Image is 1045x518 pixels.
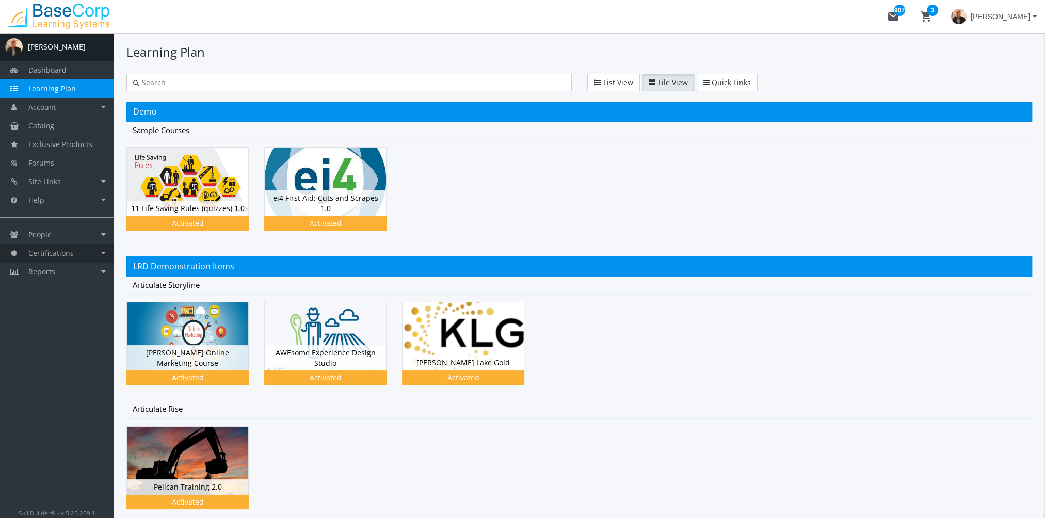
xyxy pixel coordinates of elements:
input: Search [139,77,565,88]
span: [PERSON_NAME] [971,7,1030,26]
span: Tile View [657,77,688,87]
span: Certifications [28,248,74,258]
div: Pelican Training 2.0 [127,479,248,495]
span: People [28,230,52,239]
span: Articulate Storyline [133,280,200,290]
span: Forums [28,158,54,168]
img: profilePicture.png [5,38,23,56]
span: Exclusive Products [28,139,92,149]
span: Reports [28,267,55,277]
div: [PERSON_NAME] Lake Gold [402,302,540,400]
mat-icon: shopping_cart [920,10,933,23]
small: SkillBuilder® - v.5.25.259.1 [19,509,95,517]
span: Account [28,102,56,112]
div: Activated [128,373,247,383]
div: Activated [128,497,247,507]
div: Activated [128,218,247,229]
div: Activated [266,373,384,383]
div: ej4 First Aid: Cuts and Scrapes 1.0 [264,147,402,246]
span: Learning Plan [28,84,76,93]
span: Catalog [28,121,54,131]
span: Site Links [28,176,61,186]
span: Sample Courses [133,125,189,135]
div: [PERSON_NAME] Lake Gold [403,355,524,370]
div: Activated [404,373,522,383]
span: Demo [133,106,157,117]
span: LRD Demonstration Items [133,261,234,272]
div: AWEsome Experience Design Studio [265,345,386,370]
div: ej4 First Aid: Cuts and Scrapes 1.0 [265,190,386,216]
div: 11 Life Saving Rules (quizzes) 1.0 [127,201,248,216]
span: Help [28,195,44,205]
div: 11 Life Saving Rules (quizzes) 1.0 [126,147,264,246]
div: AWEsome Experience Design Studio [264,302,402,400]
div: [PERSON_NAME] Online Marketing Course [127,345,248,370]
span: List View [603,77,633,87]
span: Dashboard [28,65,67,75]
div: [PERSON_NAME] Online Marketing Course [126,302,264,400]
h1: Learning Plan [126,43,1032,61]
span: Articulate Rise [133,403,183,414]
mat-icon: mail [887,10,899,23]
div: Activated [266,218,384,229]
div: [PERSON_NAME] [28,42,86,52]
span: Quick Links [712,77,751,87]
